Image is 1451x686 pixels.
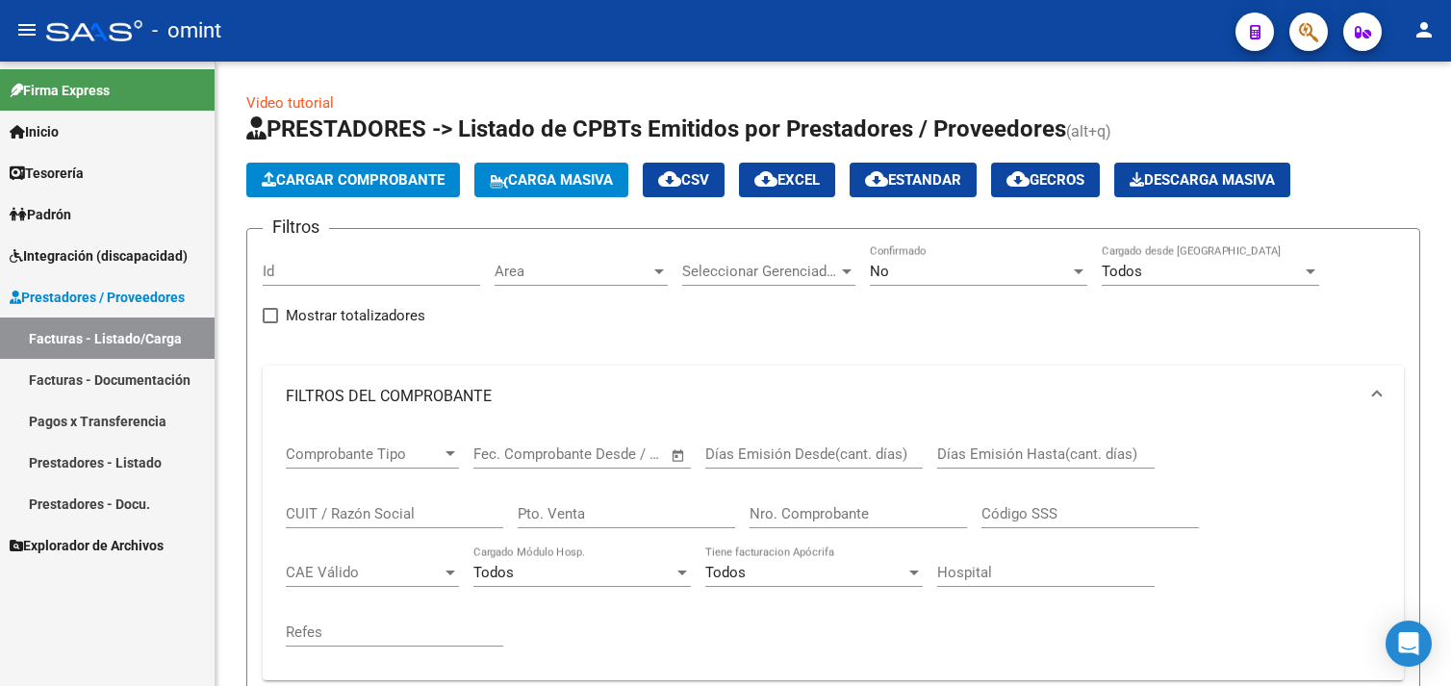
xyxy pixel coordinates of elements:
[739,163,835,197] button: EXCEL
[263,214,329,241] h3: Filtros
[1114,163,1290,197] app-download-masive: Descarga masiva de comprobantes (adjuntos)
[1386,621,1432,667] div: Open Intercom Messenger
[490,171,613,189] span: Carga Masiva
[10,80,110,101] span: Firma Express
[286,564,442,581] span: CAE Válido
[870,263,889,280] span: No
[754,171,820,189] span: EXCEL
[15,18,38,41] mat-icon: menu
[262,171,445,189] span: Cargar Comprobante
[10,535,164,556] span: Explorador de Archivos
[1102,263,1142,280] span: Todos
[668,445,690,467] button: Open calendar
[865,167,888,191] mat-icon: cloud_download
[286,445,442,463] span: Comprobante Tipo
[850,163,977,197] button: Estandar
[10,121,59,142] span: Inicio
[246,94,334,112] a: Video tutorial
[263,427,1404,680] div: FILTROS DEL COMPROBANTE
[705,564,746,581] span: Todos
[643,163,725,197] button: CSV
[10,163,84,184] span: Tesorería
[473,445,551,463] input: Fecha inicio
[1114,163,1290,197] button: Descarga Masiva
[10,287,185,308] span: Prestadores / Proveedores
[10,245,188,267] span: Integración (discapacidad)
[10,204,71,225] span: Padrón
[865,171,961,189] span: Estandar
[286,386,1358,407] mat-panel-title: FILTROS DEL COMPROBANTE
[1130,171,1275,189] span: Descarga Masiva
[246,115,1066,142] span: PRESTADORES -> Listado de CPBTs Emitidos por Prestadores / Proveedores
[754,167,777,191] mat-icon: cloud_download
[263,366,1404,427] mat-expansion-panel-header: FILTROS DEL COMPROBANTE
[991,163,1100,197] button: Gecros
[1006,171,1084,189] span: Gecros
[1066,122,1111,140] span: (alt+q)
[495,263,650,280] span: Area
[658,167,681,191] mat-icon: cloud_download
[569,445,662,463] input: Fecha fin
[1006,167,1030,191] mat-icon: cloud_download
[474,163,628,197] button: Carga Masiva
[152,10,221,52] span: - omint
[1413,18,1436,41] mat-icon: person
[286,304,425,327] span: Mostrar totalizadores
[658,171,709,189] span: CSV
[246,163,460,197] button: Cargar Comprobante
[473,564,514,581] span: Todos
[682,263,838,280] span: Seleccionar Gerenciador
